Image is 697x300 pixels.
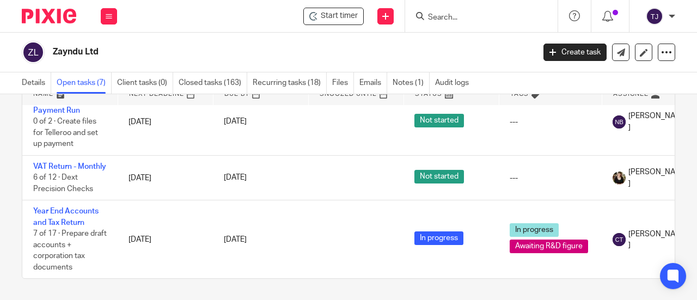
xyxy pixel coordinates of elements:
a: Emails [359,72,387,94]
a: Notes (1) [393,72,430,94]
span: Start timer [321,10,358,22]
span: Not started [414,170,464,183]
td: [DATE] [118,88,213,155]
span: 0 of 2 · Create files for Telleroo and set up payment [33,118,98,148]
a: Create task [543,44,607,61]
a: Details [22,72,51,94]
td: [DATE] [118,200,213,278]
img: svg%3E [22,41,45,64]
img: Pixie [22,9,76,23]
a: Year End Accounts and Tax Return [33,207,99,226]
a: Open tasks (7) [57,72,112,94]
span: [PERSON_NAME] [628,167,686,189]
img: svg%3E [613,115,626,128]
span: [PERSON_NAME] [628,111,686,133]
span: Not started [414,114,464,127]
img: svg%3E [613,233,626,246]
td: [DATE] [118,155,213,200]
a: Audit logs [435,72,474,94]
span: [DATE] [224,174,247,182]
span: 7 of 17 · Prepare draft accounts + corporation tax documents [33,230,107,271]
a: Files [332,72,354,94]
img: svg%3E [646,8,663,25]
h2: Zayndu Ltd [53,46,432,58]
a: Client tasks (0) [117,72,173,94]
span: [PERSON_NAME] [628,229,686,251]
a: Telleroo - Payroll Payment Run [33,96,90,114]
input: Search [427,13,525,23]
div: --- [510,117,591,127]
img: Helen%20Campbell.jpeg [613,172,626,185]
a: VAT Return - Monthly [33,163,106,170]
div: Zayndu Ltd [303,8,364,25]
span: Awaiting R&D figure [510,240,588,253]
span: [DATE] [224,236,247,243]
span: 6 of 12 · Dext Precision Checks [33,174,93,193]
a: Recurring tasks (18) [253,72,327,94]
div: --- [510,173,591,183]
span: In progress [510,223,559,237]
span: [DATE] [224,118,247,126]
span: In progress [414,231,463,245]
a: Closed tasks (163) [179,72,247,94]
